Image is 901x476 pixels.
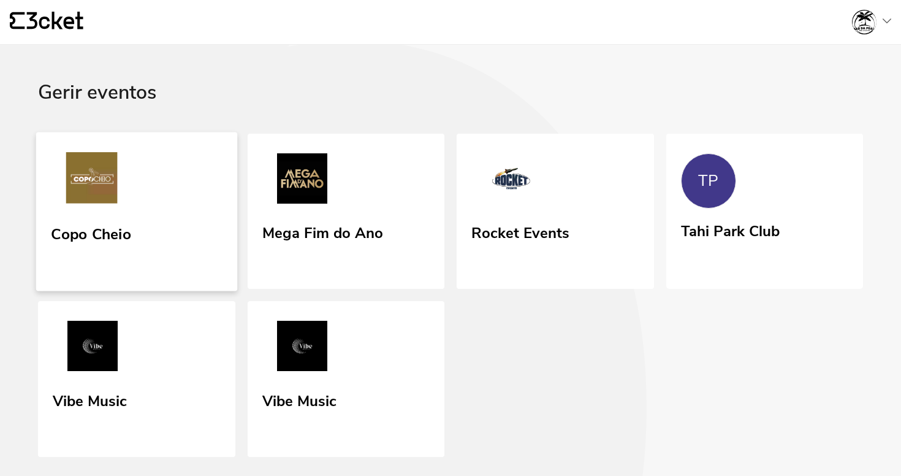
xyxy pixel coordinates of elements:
[10,12,83,33] a: {' '}
[471,220,569,242] div: Rocket Events
[10,12,25,29] g: {' '}
[698,172,718,190] div: TP
[666,134,864,287] a: TP Tahi Park Club
[36,132,237,291] a: Copo Cheio Copo Cheio
[51,221,131,243] div: Copo Cheio
[38,82,863,134] div: Gerir eventos
[53,321,132,376] img: Vibe Music
[248,301,445,457] a: Vibe Music Vibe Music
[38,301,235,457] a: Vibe Music Vibe Music
[262,153,342,209] img: Mega Fim do Ano
[457,134,654,290] a: Rocket Events Rocket Events
[262,388,336,410] div: Vibe Music
[262,321,342,376] img: Vibe Music
[51,152,132,209] img: Copo Cheio
[681,218,780,240] div: Tahi Park Club
[248,134,445,290] a: Mega Fim do Ano Mega Fim do Ano
[53,388,127,410] div: Vibe Music
[262,220,383,242] div: Mega Fim do Ano
[471,153,551,209] img: Rocket Events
